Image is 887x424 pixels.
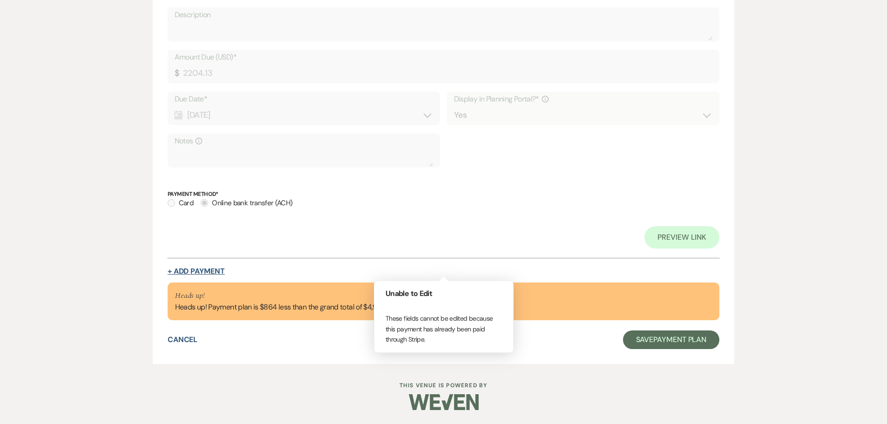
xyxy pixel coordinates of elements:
div: $ [175,67,179,80]
button: + Add Payment [168,268,225,275]
input: Online bank transfer (ACH) [201,199,208,207]
p: Payment Method* [168,190,720,199]
h6: Unable to Edit [386,289,502,299]
img: Weven Logo [409,386,479,418]
div: [DATE] [175,106,433,124]
button: SavePayment Plan [623,330,720,349]
input: Card [168,199,175,207]
div: Heads up! Payment plan is $864 less than the grand total of $4,993.13. [175,290,393,313]
label: Display in Planning Portal?* [454,93,713,106]
label: Amount Due (USD)* [175,51,713,64]
label: Notes [175,135,433,148]
a: Preview Link [644,226,719,249]
label: Online bank transfer (ACH) [201,197,292,209]
label: Card [168,197,193,209]
label: Description [175,8,713,22]
p: Heads up! [175,290,393,302]
button: Cancel [168,336,198,343]
label: Due Date* [175,93,433,106]
p: These fields cannot be edited because this payment has already been paid through Stripe. [386,313,502,344]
